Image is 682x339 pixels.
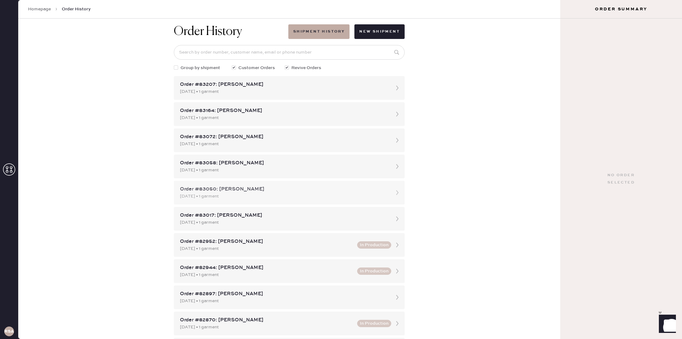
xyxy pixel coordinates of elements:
button: Shipment History [288,24,350,39]
div: [DATE] • 1 garment [180,193,388,200]
div: [DATE] • 1 garment [180,245,353,252]
div: [DATE] • 1 garment [180,271,353,278]
div: Order #83164: [PERSON_NAME] [180,107,388,114]
button: New Shipment [354,24,405,39]
iframe: Front Chat [653,312,679,338]
div: Order #83058: [PERSON_NAME] [180,159,388,167]
h3: RSA [4,329,14,334]
div: Order #82944: [PERSON_NAME] [180,264,353,271]
div: Order #83207: [PERSON_NAME] [180,81,388,88]
input: Search by order number, customer name, email or phone number [174,45,405,60]
div: Order #82870: [PERSON_NAME] [180,316,353,324]
div: Order #83050: [PERSON_NAME] [180,186,388,193]
button: In Production [357,241,391,249]
div: [DATE] • 1 garment [180,88,388,95]
div: Order #83017: [PERSON_NAME] [180,212,388,219]
span: Customer Orders [238,65,275,71]
div: [DATE] • 1 garment [180,298,388,304]
div: [DATE] • 1 garment [180,114,388,121]
div: Order #83072: [PERSON_NAME] [180,133,388,141]
span: Revive Orders [291,65,321,71]
div: [DATE] • 1 garment [180,219,388,226]
h1: Order History [174,24,242,39]
a: Homepage [28,6,51,12]
div: Order #82952: [PERSON_NAME] [180,238,353,245]
h3: Order Summary [560,6,682,12]
button: In Production [357,267,391,275]
span: Group by shipment [181,65,220,71]
div: Order #82897: [PERSON_NAME] [180,290,388,298]
div: No order selected [607,172,635,186]
button: In Production [357,320,391,327]
span: Order History [62,6,91,12]
div: [DATE] • 1 garment [180,324,353,330]
div: [DATE] • 1 garment [180,167,388,173]
div: [DATE] • 1 garment [180,141,388,147]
